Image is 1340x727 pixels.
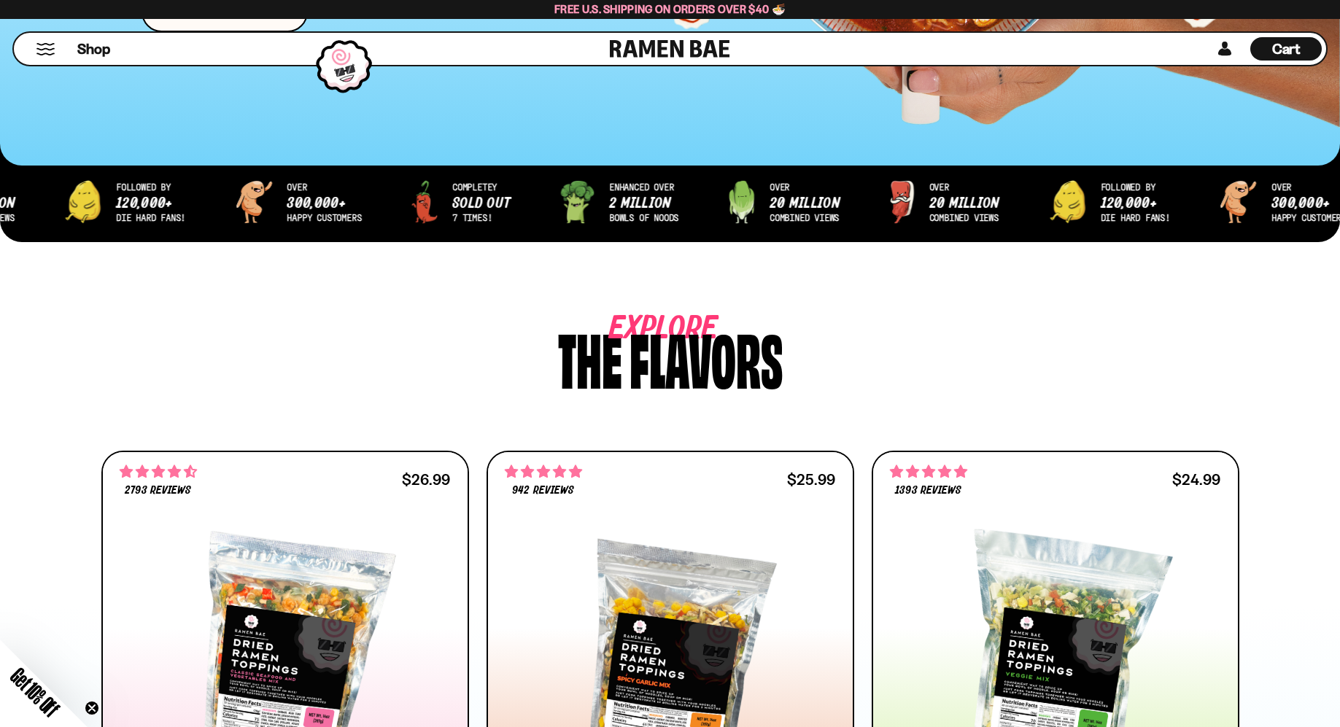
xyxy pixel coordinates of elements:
div: flavors [630,322,783,392]
button: Mobile Menu Trigger [36,43,55,55]
div: The [558,322,622,392]
span: 4.75 stars [505,462,582,481]
button: Close teaser [85,701,99,715]
span: 1393 reviews [895,485,961,497]
a: Shop [77,37,110,61]
span: Free U.S. Shipping on Orders over $40 🍜 [554,2,786,16]
span: 942 reviews [512,485,573,497]
span: Get 10% Off [7,664,63,720]
div: $25.99 [787,473,835,486]
a: Cart [1250,33,1322,65]
span: Cart [1272,40,1301,58]
span: Explore [609,322,673,336]
div: $24.99 [1172,473,1220,486]
span: 2793 reviews [125,485,190,497]
span: 4.76 stars [890,462,967,481]
span: 4.68 stars [120,462,197,481]
span: Shop [77,39,110,59]
div: $26.99 [402,473,450,486]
